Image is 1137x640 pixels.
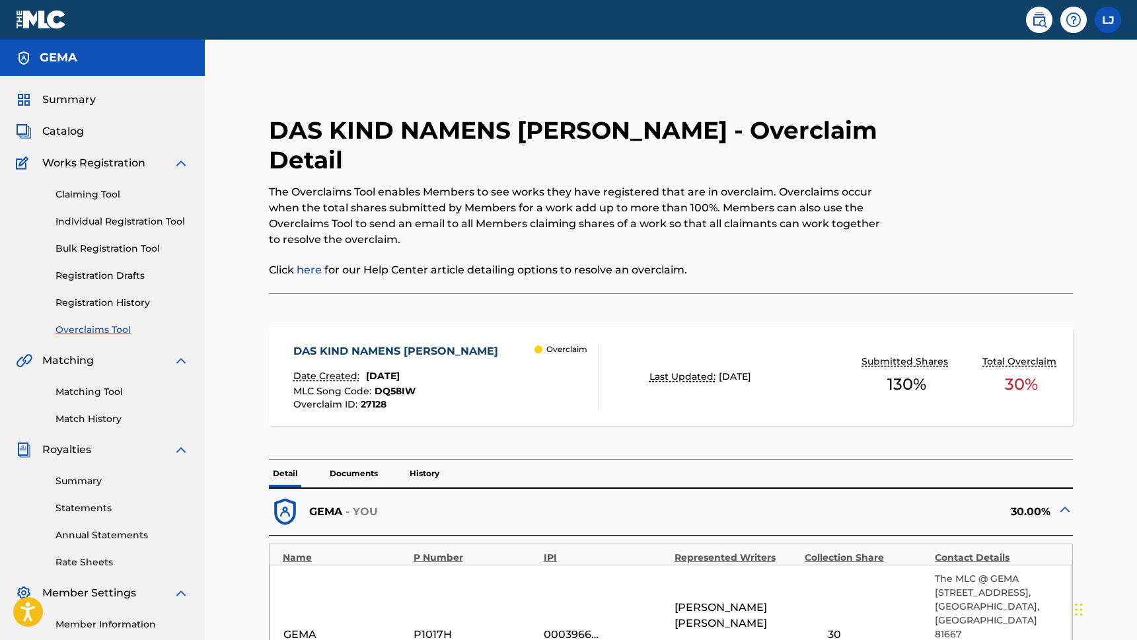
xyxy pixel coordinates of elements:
a: Overclaims Tool [55,323,189,337]
a: Rate Sheets [55,555,189,569]
a: Claiming Tool [55,188,189,201]
a: SummarySummary [16,92,96,108]
div: User Menu [1095,7,1121,33]
a: Matching Tool [55,385,189,399]
div: Collection Share [805,551,928,565]
div: DAS KIND NAMENS [PERSON_NAME] [293,343,505,359]
p: The Overclaims Tool enables Members to see works they have registered that are in overclaim. Over... [269,184,888,248]
span: Royalties [42,442,91,458]
span: DQ58IW [375,385,416,397]
a: Annual Statements [55,528,189,542]
span: 130 % [887,373,926,396]
h5: GEMA [40,50,77,65]
p: Click for our Help Center article detailing options to resolve an overclaim. [269,262,888,278]
img: Summary [16,92,32,108]
p: The MLC @ GEMA [935,572,1058,586]
img: expand [173,585,189,601]
img: Works Registration [16,155,33,171]
span: MLC Song Code : [293,385,375,397]
p: GEMA [309,504,342,520]
p: History [406,460,443,487]
img: expand [173,353,189,369]
p: Overclaim [546,343,587,355]
span: [DATE] [719,371,751,382]
span: 27128 [361,398,386,410]
img: Accounts [16,50,32,66]
span: [PERSON_NAME] [PERSON_NAME] [675,600,798,631]
a: Match History [55,412,189,426]
img: Royalties [16,442,32,458]
p: Last Updated: [649,370,719,384]
span: Matching [42,353,94,369]
a: Member Information [55,618,189,631]
img: expand [173,155,189,171]
a: Statements [55,501,189,515]
img: Member Settings [16,585,32,601]
p: - YOU [346,504,379,520]
span: Summary [42,92,96,108]
a: Summary [55,474,189,488]
img: help [1066,12,1082,28]
a: DAS KIND NAMENS [PERSON_NAME]Date Created:[DATE]MLC Song Code:DQ58IWOverclaim ID:27128 OverclaimL... [269,327,1073,426]
span: 30 % [1005,373,1038,396]
iframe: Resource Center [1100,427,1137,533]
div: Name [283,551,406,565]
div: Represented Writers [675,551,798,565]
h2: DAS KIND NAMENS [PERSON_NAME] - Overclaim Detail [269,116,888,175]
a: here [297,264,322,276]
p: Submitted Shares [862,355,951,369]
p: Total Overclaim [982,355,1060,369]
img: expand [173,442,189,458]
div: Help [1060,7,1087,33]
img: search [1031,12,1047,28]
a: Public Search [1026,7,1052,33]
a: Registration Drafts [55,269,189,283]
a: Individual Registration Tool [55,215,189,229]
a: Registration History [55,296,189,310]
div: Drag [1075,590,1083,629]
span: Catalog [42,124,84,139]
img: expand-cell-toggle [1057,501,1073,517]
span: [DATE] [366,370,400,382]
div: P Number [414,551,537,565]
p: Detail [269,460,302,487]
img: dfb38c8551f6dcc1ac04.svg [269,496,301,528]
iframe: Chat Widget [1071,577,1137,640]
a: CatalogCatalog [16,124,84,139]
p: Date Created: [293,369,363,383]
img: MLC Logo [16,10,67,29]
a: Bulk Registration Tool [55,242,189,256]
p: [STREET_ADDRESS], [935,586,1058,600]
span: Overclaim ID : [293,398,361,410]
div: Contact Details [935,551,1058,565]
span: Works Registration [42,155,145,171]
p: Documents [326,460,382,487]
img: Matching [16,353,32,369]
div: 30.00% [671,496,1073,528]
div: IPI [544,551,667,565]
span: Member Settings [42,585,136,601]
img: Catalog [16,124,32,139]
